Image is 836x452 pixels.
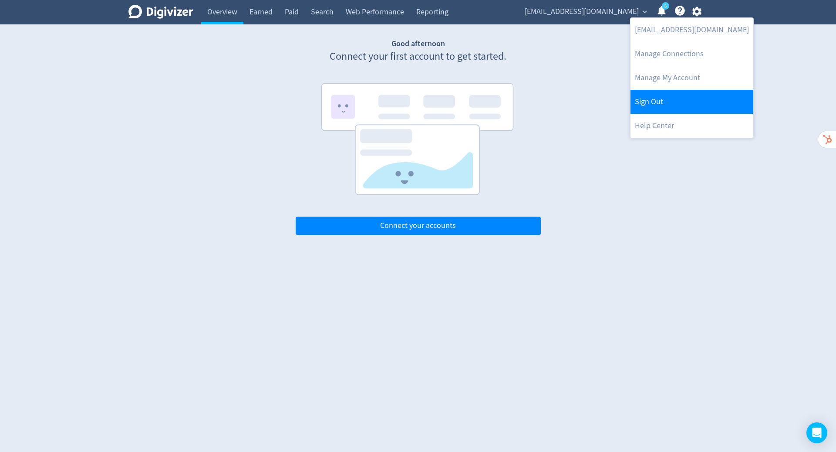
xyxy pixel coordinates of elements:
[806,422,827,443] div: Open Intercom Messenger
[630,42,753,66] a: Manage Connections
[630,18,753,42] a: [EMAIL_ADDRESS][DOMAIN_NAME]
[630,66,753,90] a: Manage My Account
[630,90,753,114] a: Log out
[630,114,753,138] a: Help Center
